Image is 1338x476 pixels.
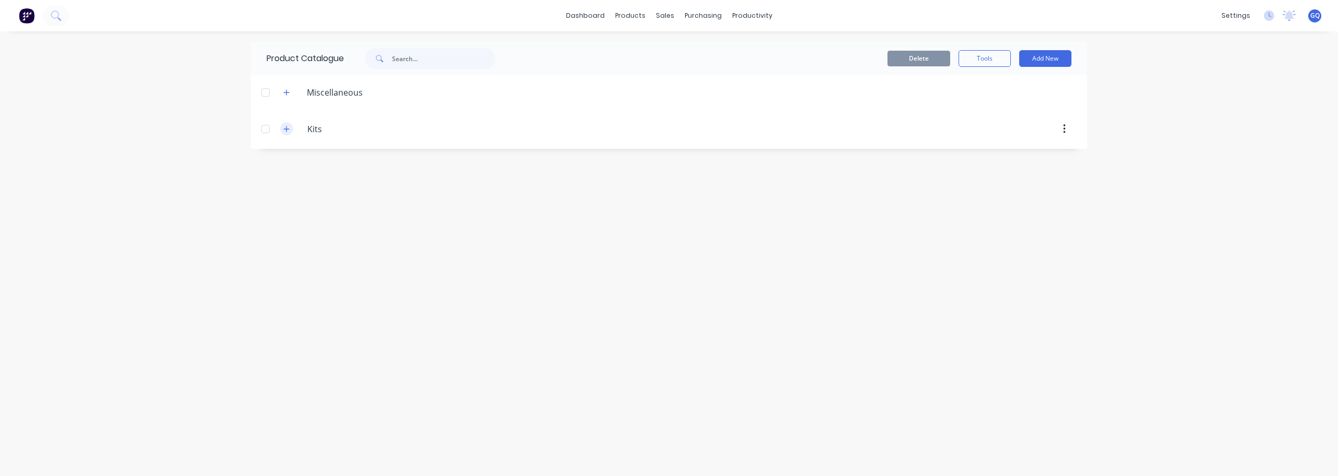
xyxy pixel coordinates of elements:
a: dashboard [561,8,610,24]
div: productivity [727,8,778,24]
div: purchasing [679,8,727,24]
input: Search... [392,48,495,69]
span: GQ [1310,11,1320,20]
button: Add New [1019,50,1071,67]
div: products [610,8,651,24]
img: Factory [19,8,34,24]
div: Miscellaneous [298,86,371,99]
div: sales [651,8,679,24]
div: Product Catalogue [251,42,344,75]
div: settings [1216,8,1255,24]
button: Delete [887,51,950,66]
button: Tools [959,50,1011,67]
input: Enter category name [307,123,431,135]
